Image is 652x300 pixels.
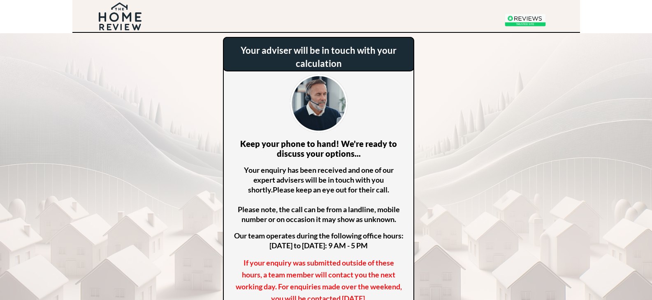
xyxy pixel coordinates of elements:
[240,139,397,158] strong: Keep your phone to hand! We're ready to discuss your options...
[273,185,389,194] span: Please keep an eye out for their call.
[241,45,397,69] span: Your adviser will be in touch with your calculation
[244,165,394,194] span: Your enquiry has been received and one of our expert advisers will be in touch with you shortly.
[234,231,404,250] span: Our team operates during the following office hours: [DATE] to [DATE]: 9 AM - 5 PM
[238,185,400,224] span: Please note, the call can be from a landline, mobile number or on occasion it may show as unknown.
